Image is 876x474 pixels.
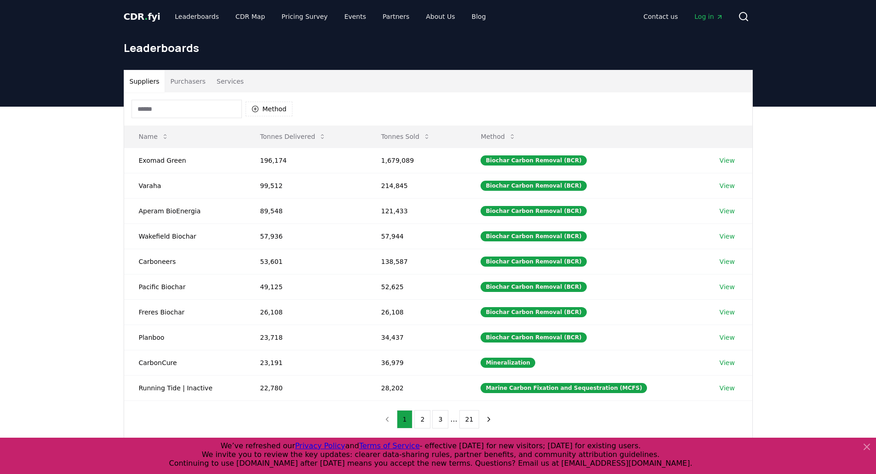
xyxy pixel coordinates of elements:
[246,375,366,400] td: 22,780
[636,8,730,25] nav: Main
[366,350,466,375] td: 36,979
[132,127,176,146] button: Name
[366,325,466,350] td: 34,437
[124,274,246,299] td: Pacific Biochar
[246,148,366,173] td: 196,174
[397,410,413,428] button: 1
[366,375,466,400] td: 28,202
[228,8,272,25] a: CDR Map
[481,358,535,368] div: Mineralization
[481,307,586,317] div: Biochar Carbon Removal (BCR)
[464,8,493,25] a: Blog
[459,410,480,428] button: 21
[124,70,165,92] button: Suppliers
[720,181,735,190] a: View
[366,299,466,325] td: 26,108
[246,223,366,249] td: 57,936
[253,127,334,146] button: Tonnes Delivered
[246,325,366,350] td: 23,718
[694,12,723,21] span: Log in
[124,148,246,173] td: Exomad Green
[720,156,735,165] a: View
[473,127,523,146] button: Method
[124,10,160,23] a: CDR.fyi
[366,148,466,173] td: 1,679,089
[366,173,466,198] td: 214,845
[124,350,246,375] td: CarbonCure
[366,198,466,223] td: 121,433
[124,11,160,22] span: CDR fyi
[124,40,753,55] h1: Leaderboards
[720,206,735,216] a: View
[246,299,366,325] td: 26,108
[337,8,373,25] a: Events
[720,257,735,266] a: View
[720,232,735,241] a: View
[481,231,586,241] div: Biochar Carbon Removal (BCR)
[481,257,586,267] div: Biochar Carbon Removal (BCR)
[481,332,586,343] div: Biochar Carbon Removal (BCR)
[481,181,586,191] div: Biochar Carbon Removal (BCR)
[144,11,148,22] span: .
[366,249,466,274] td: 138,587
[687,8,730,25] a: Log in
[481,410,497,428] button: next page
[720,383,735,393] a: View
[481,206,586,216] div: Biochar Carbon Removal (BCR)
[418,8,462,25] a: About Us
[124,173,246,198] td: Varaha
[366,274,466,299] td: 52,625
[720,358,735,367] a: View
[375,8,417,25] a: Partners
[481,282,586,292] div: Biochar Carbon Removal (BCR)
[720,333,735,342] a: View
[414,410,430,428] button: 2
[450,414,457,425] li: ...
[274,8,335,25] a: Pricing Survey
[246,173,366,198] td: 99,512
[167,8,226,25] a: Leaderboards
[246,274,366,299] td: 49,125
[124,325,246,350] td: Planboo
[720,308,735,317] a: View
[246,198,366,223] td: 89,548
[124,223,246,249] td: Wakefield Biochar
[432,410,448,428] button: 3
[636,8,685,25] a: Contact us
[720,282,735,291] a: View
[124,375,246,400] td: Running Tide | Inactive
[211,70,249,92] button: Services
[124,299,246,325] td: Freres Biochar
[246,249,366,274] td: 53,601
[246,102,293,116] button: Method
[124,198,246,223] td: Aperam BioEnergia
[374,127,438,146] button: Tonnes Sold
[481,383,647,393] div: Marine Carbon Fixation and Sequestration (MCFS)
[366,223,466,249] td: 57,944
[246,350,366,375] td: 23,191
[124,249,246,274] td: Carboneers
[481,155,586,166] div: Biochar Carbon Removal (BCR)
[165,70,211,92] button: Purchasers
[167,8,493,25] nav: Main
